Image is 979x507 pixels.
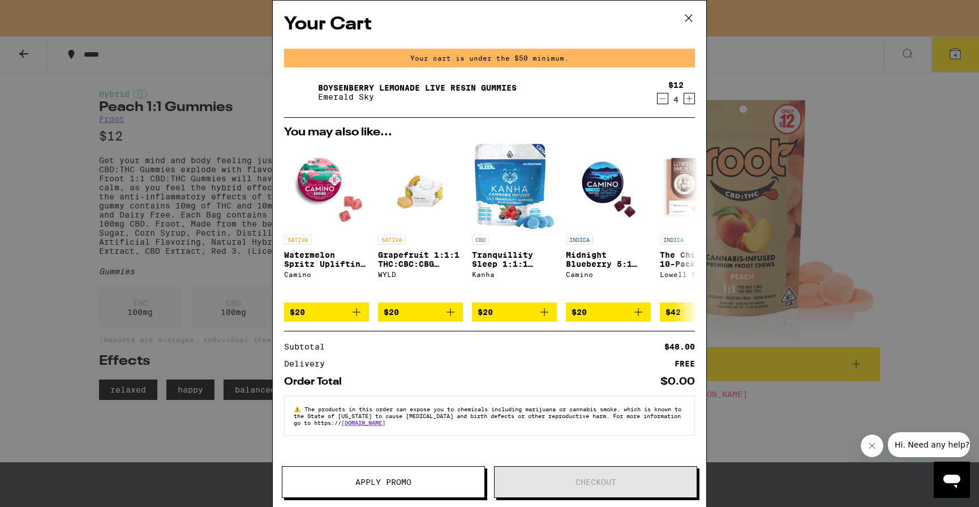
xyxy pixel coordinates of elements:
[294,406,304,412] span: ⚠️
[472,235,489,245] p: CBD
[472,144,557,303] a: Open page for Tranquillity Sleep 1:1:1 CBN:CBG Gummies from Kanha
[566,303,651,322] button: Add to bag
[660,144,745,303] a: Open page for The Chill Indica 10-Pack - 3.5g from Lowell Farms
[284,127,695,138] h2: You may also like...
[494,466,697,498] button: Checkout
[318,83,517,92] a: Boysenberry Lemonade Live Resin Gummies
[294,406,681,426] span: The products in this order can expose you to chemicals including marijuana or cannabis smoke, whi...
[341,419,385,426] a: [DOMAIN_NAME]
[472,250,557,269] p: Tranquillity Sleep 1:1:1 CBN:CBG Gummies
[378,303,463,322] button: Add to bag
[665,308,681,317] span: $42
[668,95,684,104] div: 4
[478,308,493,317] span: $20
[675,360,695,368] div: FREE
[284,49,695,67] div: Your cart is under the $50 minimum.
[378,144,463,303] a: Open page for Grapefruit 1:1:1 THC:CBC:CBG Gummies from WYLD
[668,80,684,90] div: $12
[318,92,517,101] p: Emerald Sky
[284,144,369,229] img: Camino - Watermelon Spritz Uplifting Sour Gummies
[290,308,305,317] span: $20
[284,12,695,37] h2: Your Cart
[384,308,399,317] span: $20
[888,432,970,457] iframe: Message from company
[566,235,593,245] p: INDICA
[934,462,970,498] iframe: Button to launch messaging window
[660,303,745,322] button: Add to bag
[566,271,651,278] div: Camino
[284,271,369,278] div: Camino
[378,271,463,278] div: WYLD
[664,343,695,351] div: $48.00
[378,250,463,269] p: Grapefruit 1:1:1 THC:CBC:CBG Gummies
[572,308,587,317] span: $20
[355,478,411,486] span: Apply Promo
[475,144,554,229] img: Kanha - Tranquillity Sleep 1:1:1 CBN:CBG Gummies
[390,144,450,229] img: WYLD - Grapefruit 1:1:1 THC:CBC:CBG Gummies
[284,343,333,351] div: Subtotal
[660,377,695,387] div: $0.00
[660,144,745,229] img: Lowell Farms - The Chill Indica 10-Pack - 3.5g
[566,250,651,269] p: Midnight Blueberry 5:1 Sleep Gummies
[472,303,557,322] button: Add to bag
[660,235,687,245] p: INDICA
[660,271,745,278] div: Lowell Farms
[284,76,316,108] img: Boysenberry Lemonade Live Resin Gummies
[566,144,651,303] a: Open page for Midnight Blueberry 5:1 Sleep Gummies from Camino
[566,144,651,229] img: Camino - Midnight Blueberry 5:1 Sleep Gummies
[472,271,557,278] div: Kanha
[284,377,350,387] div: Order Total
[657,93,668,104] button: Decrement
[378,235,405,245] p: SATIVA
[282,466,485,498] button: Apply Promo
[684,93,695,104] button: Increment
[660,250,745,269] p: The Chill Indica 10-Pack - 3.5g
[284,144,369,303] a: Open page for Watermelon Spritz Uplifting Sour Gummies from Camino
[284,303,369,322] button: Add to bag
[576,478,616,486] span: Checkout
[284,250,369,269] p: Watermelon Spritz Uplifting Sour Gummies
[861,434,883,457] iframe: Close message
[284,360,333,368] div: Delivery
